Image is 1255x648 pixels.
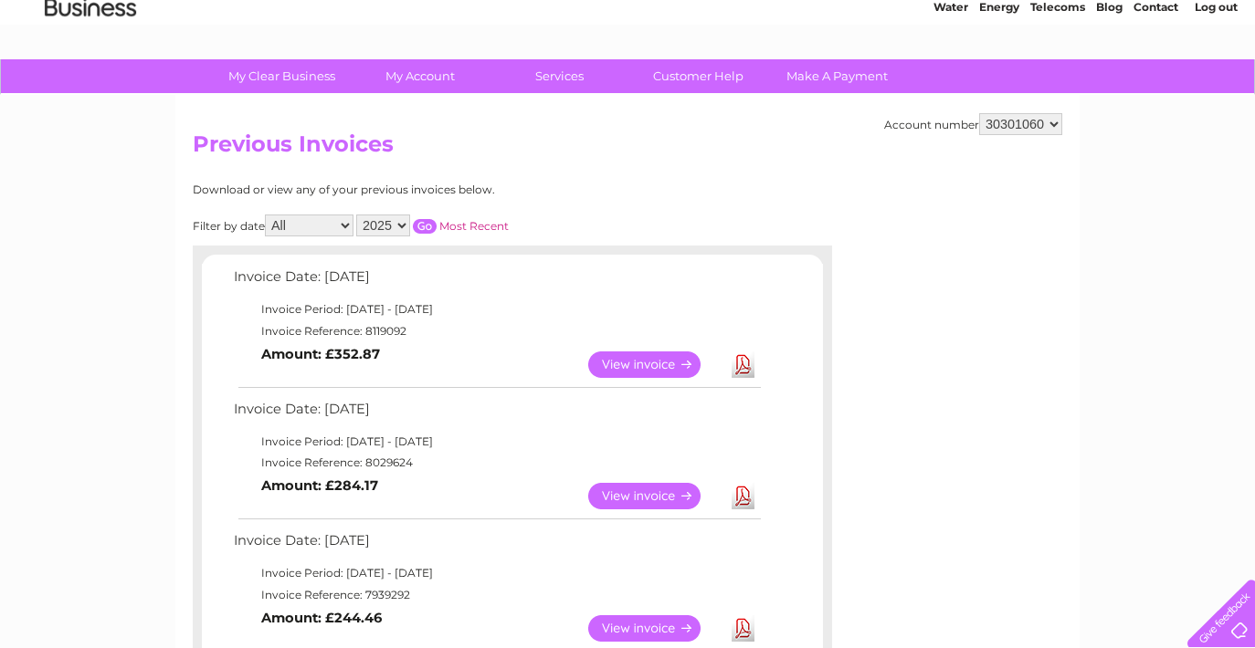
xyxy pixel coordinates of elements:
a: Energy [979,78,1019,91]
a: Customer Help [623,59,774,93]
a: Download [732,615,754,642]
a: Download [732,351,754,378]
div: Account number [884,113,1062,135]
b: Amount: £244.46 [261,610,382,626]
td: Invoice Date: [DATE] [229,265,764,298]
td: Invoice Date: [DATE] [229,397,764,431]
a: Blog [1096,78,1123,91]
a: Log out [1195,78,1238,91]
td: Invoice Period: [DATE] - [DATE] [229,562,764,584]
b: Amount: £284.17 [261,477,378,494]
a: My Account [345,59,496,93]
td: Invoice Date: [DATE] [229,528,764,562]
a: Telecoms [1030,78,1085,91]
h2: Previous Invoices [193,131,1062,166]
a: View [588,483,722,509]
div: Clear Business is a trading name of Verastar Limited (registered in [GEOGRAPHIC_DATA] No. 3667643... [197,10,1060,89]
td: Invoice Period: [DATE] - [DATE] [229,298,764,320]
td: Invoice Period: [DATE] - [DATE] [229,431,764,453]
a: Download [732,483,754,509]
a: Most Recent [439,219,509,233]
a: Contact [1134,78,1178,91]
div: Filter by date [193,214,672,236]
b: Amount: £352.87 [261,346,380,362]
a: Services [484,59,635,93]
a: View [588,615,722,642]
td: Invoice Reference: 8119092 [229,320,764,342]
a: 0333 014 3131 [911,9,1037,32]
a: Make A Payment [762,59,912,93]
a: View [588,351,722,378]
div: Download or view any of your previous invoices below. [193,183,672,196]
a: Water [933,78,968,91]
td: Invoice Reference: 7939292 [229,584,764,606]
a: My Clear Business [206,59,357,93]
img: logo.png [44,47,137,103]
td: Invoice Reference: 8029624 [229,452,764,474]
